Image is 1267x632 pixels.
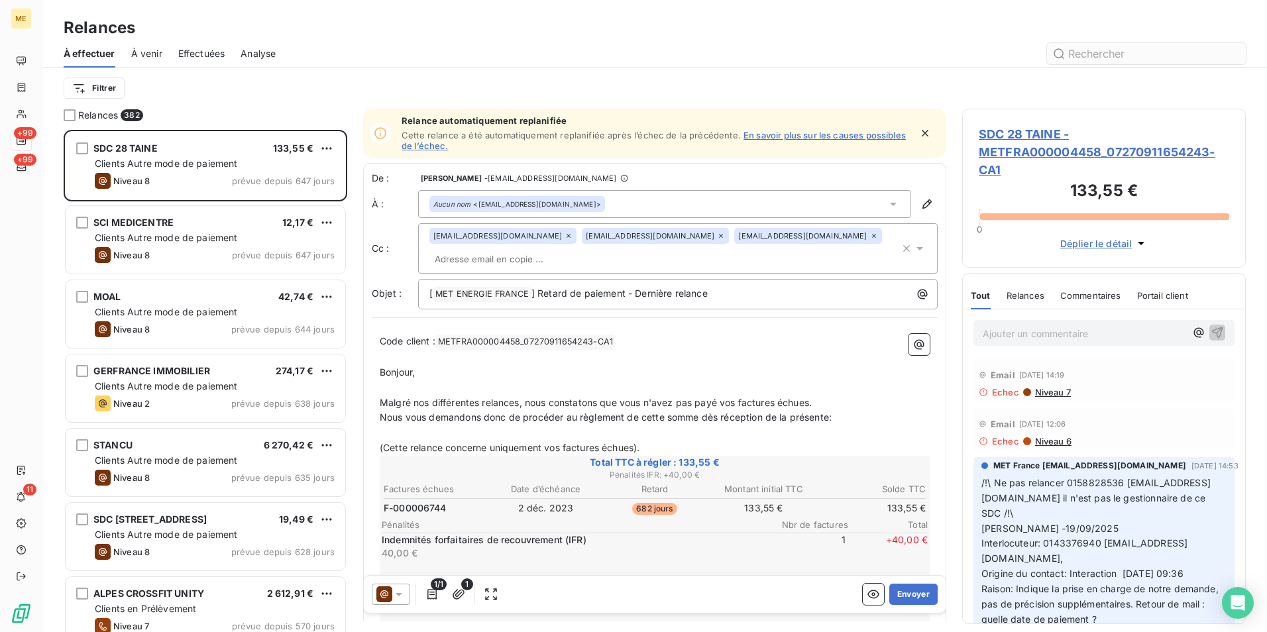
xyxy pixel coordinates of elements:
th: Retard [601,482,708,496]
span: Relances [1007,290,1044,301]
span: SDC 28 TAINE [93,142,158,154]
span: prévue depuis 644 jours [231,324,335,335]
span: Cette relance a été automatiquement replanifiée après l’échec de la précédente. [402,130,741,140]
span: [EMAIL_ADDRESS][DOMAIN_NAME] [586,232,714,240]
span: Email [991,370,1015,380]
span: Clients Autre mode de paiement [95,232,238,243]
button: Filtrer [64,78,125,99]
span: Clients Autre mode de paiement [95,529,238,540]
span: 133,55 € [273,142,313,154]
span: À venir [131,47,162,60]
span: 382 [121,109,142,121]
span: À effectuer [64,47,115,60]
span: Total TTC à régler : 133,55 € [382,456,928,469]
span: Effectuées [178,47,225,60]
span: (Cette relance concerne uniquement vos factures échues). [380,442,639,453]
label: À : [372,197,418,211]
span: Niveau 7 [1034,387,1071,397]
span: 1 [461,578,473,590]
span: Niveau 8 [113,250,150,260]
span: MOAL [93,291,121,302]
h3: Relances [64,16,135,40]
span: Niveau 8 [113,176,150,186]
span: - [EMAIL_ADDRESS][DOMAIN_NAME] [484,174,616,182]
th: Montant initial TTC [710,482,817,496]
span: [DATE] 14:53 [1191,462,1239,470]
span: Clients Autre mode de paiement [95,306,238,317]
span: Niveau 8 [113,472,150,483]
div: Open Intercom Messenger [1222,587,1254,619]
span: +99 [14,154,36,166]
span: 12,17 € [282,217,313,228]
span: Objet : [372,288,402,299]
span: [PERSON_NAME] [421,174,482,182]
span: Pénalités [382,519,769,530]
span: SCI MEDICENTRE [93,217,174,228]
span: Echec [992,436,1019,447]
span: Relances [78,109,118,122]
span: prévue depuis 635 jours [231,472,335,483]
div: ME [11,8,32,29]
span: 682 jours [632,503,677,515]
p: Indemnités forfaitaires de recouvrement (IFR) [382,533,763,547]
span: Clients en Prélèvement [95,603,196,614]
span: SDC [STREET_ADDRESS] [93,513,207,525]
h3: 133,55 € [979,179,1229,205]
span: [EMAIL_ADDRESS][DOMAIN_NAME] [738,232,867,240]
span: Analyse [241,47,276,60]
span: Code client : [380,335,435,346]
span: Relance automatiquement replanifiée [402,115,910,126]
span: ALPES CROSSFIT UNITY [93,588,204,599]
label: Cc : [372,242,418,255]
span: Niveau 8 [113,547,150,557]
span: Niveau 7 [113,621,149,631]
span: 11 [23,484,36,496]
span: prévue depuis 628 jours [231,547,335,557]
span: [DATE] 14:19 [1019,371,1065,379]
span: Clients Autre mode de paiement [95,380,238,392]
span: 42,74 € [278,291,313,302]
button: Déplier le détail [1056,236,1152,251]
span: Clients Autre mode de paiement [95,454,238,466]
span: Déplier le détail [1060,237,1132,250]
span: Bonjour, [380,366,415,378]
th: Solde TTC [819,482,926,496]
span: 0 [977,224,982,235]
em: Aucun nom [433,199,470,209]
span: ] Retard de paiement - Dernière relance [531,288,708,299]
span: De : [372,172,418,185]
span: [ [429,288,433,299]
span: prévue depuis 638 jours [231,398,335,409]
span: [DATE] 12:06 [1019,420,1066,428]
span: [EMAIL_ADDRESS][DOMAIN_NAME] [433,232,562,240]
span: 1 [766,533,846,560]
span: 19,49 € [279,513,313,525]
span: Nous vous demandons donc de procéder au règlement de cette somme dès réception de la présente: [380,411,832,423]
span: Niveau 6 [1034,436,1072,447]
input: Rechercher [1047,43,1246,64]
a: En savoir plus sur les causes possibles de l’échec. [402,130,906,151]
span: prévue depuis 647 jours [232,250,335,260]
span: 274,17 € [276,365,313,376]
span: 1/1 [431,578,447,590]
div: grid [64,130,347,632]
span: +99 [14,127,36,139]
span: Tout [971,290,991,301]
td: 133,55 € [819,501,926,515]
span: 6 270,42 € [264,439,314,450]
span: prévue depuis 647 jours [232,176,335,186]
span: METFRA000004458_07270911654243-CA1 [436,335,615,350]
span: Commentaires [1060,290,1121,301]
span: Niveau 2 [113,398,150,409]
th: Factures échues [383,482,490,496]
div: <[EMAIL_ADDRESS][DOMAIN_NAME]> [433,199,601,209]
span: 2 612,91 € [267,588,314,599]
span: Echec [992,387,1019,397]
span: STANCU [93,439,133,450]
p: 40,00 € [382,547,763,560]
span: Nbr de factures [769,519,848,530]
span: Portail client [1137,290,1188,301]
span: /!\ Ne pas relancer 0158828536 [EMAIL_ADDRESS][DOMAIN_NAME] il n'est pas le gestionnaire de ce SD... [981,477,1221,625]
span: Malgré nos différentes relances, nous constatons que vous n'avez pas payé vos factures échues. [380,397,812,408]
span: Total [848,519,928,530]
